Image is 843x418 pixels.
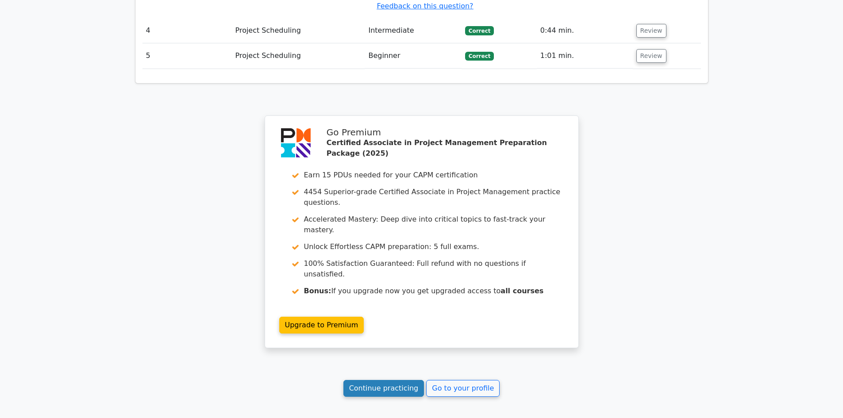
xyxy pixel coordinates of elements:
td: 0:44 min. [537,18,633,43]
a: Go to your profile [426,380,500,397]
span: Correct [465,26,494,35]
button: Review [636,49,666,63]
td: Beginner [365,43,461,69]
a: Feedback on this question? [377,2,473,10]
a: Upgrade to Premium [279,317,364,334]
td: 1:01 min. [537,43,633,69]
td: Project Scheduling [232,18,365,43]
span: Correct [465,52,494,61]
td: Intermediate [365,18,461,43]
td: Project Scheduling [232,43,365,69]
td: 4 [142,18,232,43]
a: Continue practicing [343,380,424,397]
td: 5 [142,43,232,69]
button: Review [636,24,666,38]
